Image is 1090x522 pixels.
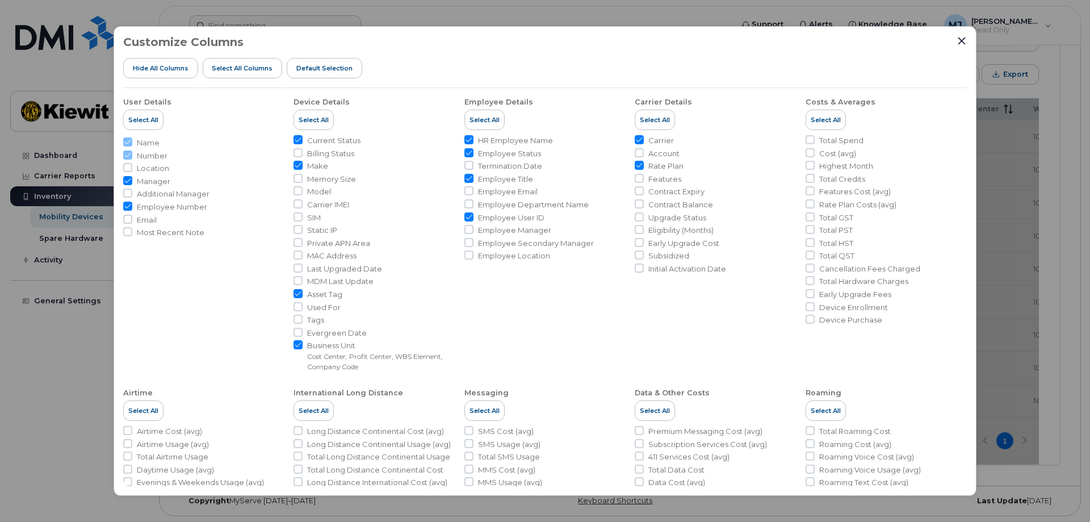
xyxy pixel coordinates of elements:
[811,115,841,124] span: Select All
[307,135,360,146] span: Current Status
[307,225,337,236] span: Static IP
[478,161,542,172] span: Termination Date
[819,174,865,185] span: Total Credits
[648,452,730,462] span: 411 Services Cost (avg)
[648,465,705,475] span: Total Data Cost
[648,161,684,172] span: Rate Plan
[648,199,713,210] span: Contract Balance
[469,115,500,124] span: Select All
[307,302,341,313] span: Used For
[464,388,509,398] div: Messaging
[137,215,157,225] span: Email
[464,400,505,421] button: Select All
[819,225,853,236] span: Total PST
[307,426,444,437] span: Long Distance Continental Cost (avg)
[137,151,167,161] span: Number
[640,406,670,415] span: Select All
[307,352,443,371] small: Cost Center, Profit Center, WBS Element, Company Code
[478,225,551,236] span: Employee Manager
[819,212,853,223] span: Total GST
[299,115,329,124] span: Select All
[648,212,706,223] span: Upgrade Status
[287,58,362,78] button: Default Selection
[137,176,170,187] span: Manager
[133,64,188,73] span: Hide All Columns
[478,465,535,475] span: MMS Cost (avg)
[635,110,675,130] button: Select All
[307,212,321,223] span: SIM
[806,110,846,130] button: Select All
[819,276,908,287] span: Total Hardware Charges
[307,199,349,210] span: Carrier IMEI
[819,289,891,300] span: Early Upgrade Fees
[294,400,334,421] button: Select All
[137,465,214,475] span: Daytime Usage (avg)
[635,97,692,107] div: Carrier Details
[806,388,841,398] div: Roaming
[478,199,589,210] span: Employee Department Name
[137,227,204,238] span: Most Recent Note
[123,400,163,421] button: Select All
[478,186,538,197] span: Employee Email
[957,36,967,46] button: Close
[123,388,153,398] div: Airtime
[819,452,914,462] span: Roaming Voice Cost (avg)
[648,264,726,274] span: Initial Activation Date
[648,186,705,197] span: Contract Expiry
[635,388,710,398] div: Data & Other Costs
[296,64,353,73] span: Default Selection
[478,452,540,462] span: Total SMS Usage
[307,452,450,462] span: Total Long Distance Continental Usage
[819,264,920,274] span: Cancellation Fees Charged
[123,110,163,130] button: Select All
[128,406,158,415] span: Select All
[819,302,888,313] span: Device Enrollment
[478,426,534,437] span: SMS Cost (avg)
[819,426,891,437] span: Total Roaming Cost
[299,406,329,415] span: Select All
[464,97,533,107] div: Employee Details
[478,477,542,488] span: MMS Usage (avg)
[203,58,283,78] button: Select all Columns
[307,315,324,325] span: Tags
[123,36,244,48] h3: Customize Columns
[307,174,356,185] span: Memory Size
[478,238,594,249] span: Employee Secondary Manager
[635,400,675,421] button: Select All
[819,250,854,261] span: Total QST
[307,276,374,287] span: MDM Last Update
[212,64,272,73] span: Select all Columns
[811,406,841,415] span: Select All
[123,58,198,78] button: Hide All Columns
[307,477,447,488] span: Long Distance International Cost (avg)
[294,110,334,130] button: Select All
[478,174,533,185] span: Employee Title
[137,426,202,437] span: Airtime Cost (avg)
[478,212,544,223] span: Employee User ID
[137,452,208,462] span: Total Airtime Usage
[648,135,674,146] span: Carrier
[478,148,541,159] span: Employee Status
[819,135,863,146] span: Total Spend
[307,340,455,351] span: Business Unit
[648,225,714,236] span: Eligibility (Months)
[648,174,681,185] span: Features
[819,161,873,172] span: Highest Month
[806,400,846,421] button: Select All
[464,110,505,130] button: Select All
[137,202,207,212] span: Employee Number
[307,186,331,197] span: Model
[137,189,209,199] span: Additional Manager
[819,315,882,325] span: Device Purchase
[819,148,856,159] span: Cost (avg)
[478,135,553,146] span: HR Employee Name
[307,264,382,274] span: Last Upgraded Date
[478,250,550,261] span: Employee Location
[307,328,367,339] span: Evergreen Date
[294,388,403,398] div: International Long Distance
[819,199,896,210] span: Rate Plan Costs (avg)
[648,477,705,488] span: Data Cost (avg)
[806,97,875,107] div: Costs & Averages
[137,163,169,174] span: Location
[137,477,264,488] span: Evenings & Weekends Usage (avg)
